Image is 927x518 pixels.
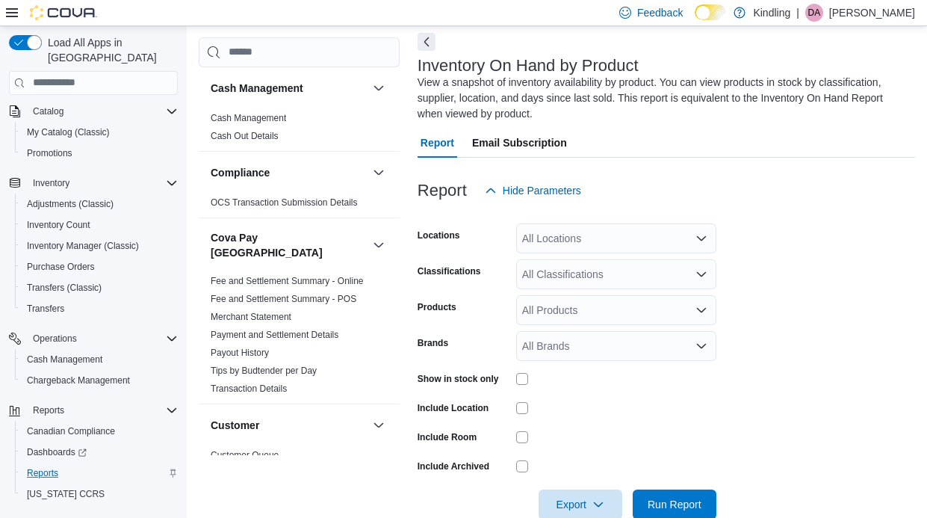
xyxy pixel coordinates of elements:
span: OCS Transaction Submission Details [211,197,358,209]
a: Fee and Settlement Summary - Online [211,276,364,286]
a: My Catalog (Classic) [21,123,116,141]
button: Chargeback Management [15,370,184,391]
a: Dashboards [21,443,93,461]
button: Compliance [370,164,388,182]
button: Transfers [15,298,184,319]
button: Cash Management [370,79,388,97]
p: Kindling [753,4,790,22]
a: Payout History [211,348,269,358]
span: My Catalog (Classic) [27,126,110,138]
span: Transfers (Classic) [27,282,102,294]
p: [PERSON_NAME] [829,4,915,22]
span: Reports [27,467,58,479]
span: Fee and Settlement Summary - Online [211,275,364,287]
button: Cash Management [211,81,367,96]
a: OCS Transaction Submission Details [211,197,358,208]
label: Classifications [418,265,481,277]
span: Cash Management [211,112,286,124]
span: Payout History [211,347,269,359]
label: Brands [418,337,448,349]
span: Hide Parameters [503,183,581,198]
span: Chargeback Management [27,374,130,386]
h3: Cash Management [211,81,303,96]
span: Reports [33,404,64,416]
button: Inventory [3,173,184,194]
span: Merchant Statement [211,311,291,323]
span: Inventory Count [27,219,90,231]
button: Open list of options [695,340,707,352]
button: Operations [3,328,184,349]
a: Customer Queue [211,450,279,460]
span: Adjustments (Classic) [21,195,178,213]
span: Fee and Settlement Summary - POS [211,293,356,305]
a: Promotions [21,144,78,162]
h3: Inventory On Hand by Product [418,57,639,75]
a: Dashboards [15,442,184,463]
a: Transfers (Classic) [21,279,108,297]
span: Catalog [33,105,63,117]
button: Cova Pay [GEOGRAPHIC_DATA] [370,236,388,254]
span: Canadian Compliance [21,422,178,440]
span: Adjustments (Classic) [27,198,114,210]
button: Promotions [15,143,184,164]
label: Show in stock only [418,373,499,385]
span: Transaction Details [211,383,287,395]
button: Operations [27,330,83,348]
a: Reports [21,464,64,482]
span: Purchase Orders [27,261,95,273]
div: Cash Management [199,109,400,151]
h3: Customer [211,418,259,433]
button: Compliance [211,165,367,180]
button: Hide Parameters [479,176,587,206]
button: [US_STATE] CCRS [15,484,184,505]
button: Customer [370,416,388,434]
button: My Catalog (Classic) [15,122,184,143]
label: Locations [418,229,460,241]
span: Catalog [27,102,178,120]
span: Operations [33,333,77,345]
div: Compliance [199,194,400,218]
span: Inventory [33,177,69,189]
div: Cova Pay [GEOGRAPHIC_DATA] [199,272,400,404]
h3: Compliance [211,165,270,180]
a: Inventory Count [21,216,96,234]
a: Adjustments (Classic) [21,195,120,213]
span: Payment and Settlement Details [211,329,338,341]
span: Cash Management [21,351,178,369]
button: Open list of options [695,232,707,244]
button: Reports [15,463,184,484]
span: Reports [27,401,178,419]
span: Email Subscription [472,128,567,158]
button: Transfers (Classic) [15,277,184,298]
a: Transaction Details [211,383,287,394]
button: Customer [211,418,367,433]
h3: Report [418,182,467,200]
span: Transfers [27,303,64,315]
button: Next [418,33,435,51]
button: Catalog [3,101,184,122]
span: Promotions [27,147,72,159]
span: Dashboards [27,446,87,458]
span: Inventory Manager (Classic) [27,240,139,252]
a: Cash Out Details [211,131,279,141]
button: Cova Pay [GEOGRAPHIC_DATA] [211,230,367,260]
a: Cash Management [21,351,108,369]
label: Products [418,301,456,313]
span: Customer Queue [211,449,279,461]
span: [US_STATE] CCRS [27,488,105,500]
span: Transfers [21,300,178,318]
span: Transfers (Classic) [21,279,178,297]
a: [US_STATE] CCRS [21,485,111,503]
label: Include Archived [418,460,489,472]
span: Inventory Count [21,216,178,234]
button: Inventory Count [15,215,184,235]
button: Catalog [27,102,69,120]
div: Customer [199,446,400,470]
a: Transfers [21,300,70,318]
span: Purchase Orders [21,258,178,276]
span: Chargeback Management [21,371,178,389]
span: Tips by Budtender per Day [211,365,317,377]
span: Cash Out Details [211,130,279,142]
